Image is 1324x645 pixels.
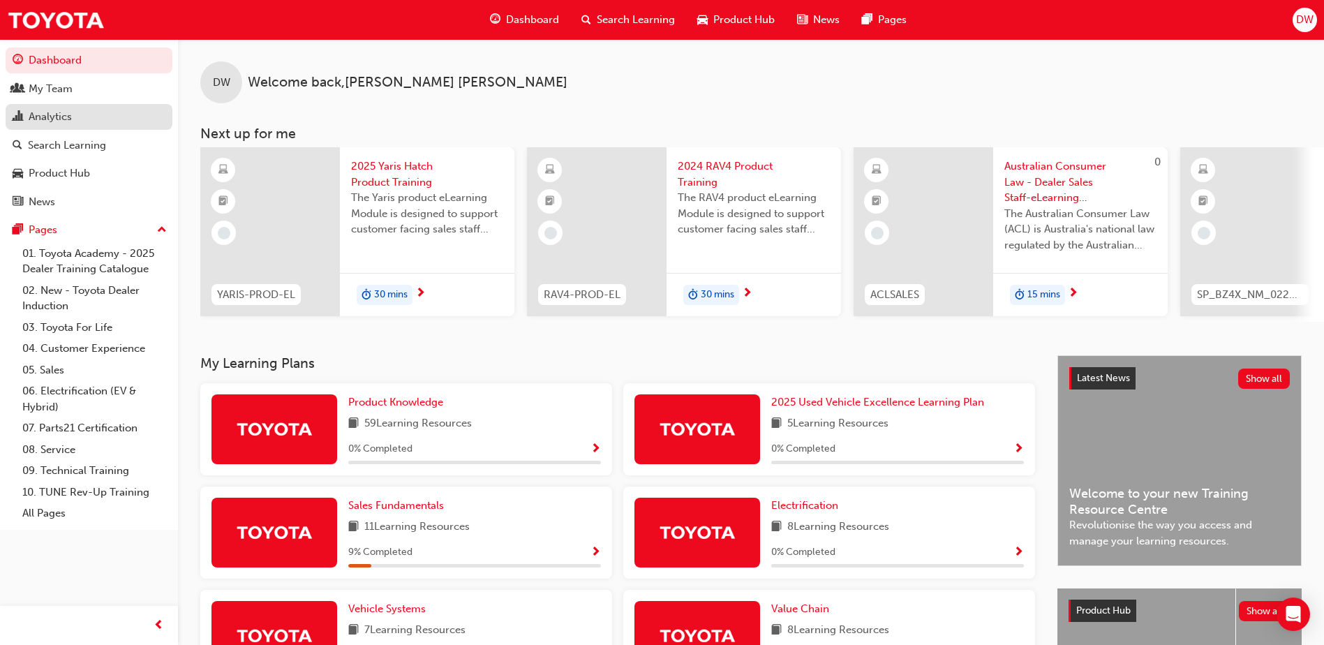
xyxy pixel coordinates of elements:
a: Dashboard [6,47,172,73]
a: Sales Fundamentals [348,498,449,514]
h3: Next up for me [178,126,1324,142]
span: Show Progress [590,443,601,456]
span: 0 [1154,156,1161,168]
span: booktick-icon [545,193,555,211]
a: Product Knowledge [348,394,449,410]
span: news-icon [13,196,23,209]
span: learningResourceType_ELEARNING-icon [872,161,882,179]
button: Show Progress [590,440,601,458]
span: Pages [878,12,907,28]
span: car-icon [13,168,23,180]
span: up-icon [157,221,167,239]
a: pages-iconPages [851,6,918,34]
span: book-icon [771,415,782,433]
a: 0ACLSALESAustralian Consumer Law - Dealer Sales Staff-eLearning moduleThe Australian Consumer Law... [854,147,1168,316]
div: Search Learning [28,138,106,154]
span: book-icon [348,415,359,433]
div: Pages [29,222,57,238]
span: learningRecordVerb_NONE-icon [1198,227,1210,239]
a: 06. Electrification (EV & Hybrid) [17,380,172,417]
a: search-iconSearch Learning [570,6,686,34]
a: Product HubShow all [1069,600,1290,622]
a: news-iconNews [786,6,851,34]
span: next-icon [1068,288,1078,300]
h3: My Learning Plans [200,355,1035,371]
span: booktick-icon [872,193,882,211]
span: 0 % Completed [348,441,412,457]
a: 05. Sales [17,359,172,381]
span: 9 % Completed [348,544,412,561]
span: Product Hub [713,12,775,28]
div: My Team [29,81,73,97]
span: The Yaris product eLearning Module is designed to support customer facing sales staff with introd... [351,190,503,237]
span: learningRecordVerb_NONE-icon [544,227,557,239]
a: News [6,189,172,215]
span: 30 mins [701,287,734,303]
a: Electrification [771,498,844,514]
a: Search Learning [6,133,172,158]
span: Vehicle Systems [348,602,426,615]
span: learningResourceType_ELEARNING-icon [1198,161,1208,179]
span: Search Learning [597,12,675,28]
a: Analytics [6,104,172,130]
div: Analytics [29,109,72,125]
button: DashboardMy TeamAnalyticsSearch LearningProduct HubNews [6,45,172,217]
span: 59 Learning Resources [364,415,472,433]
span: Product Knowledge [348,396,443,408]
a: 08. Service [17,439,172,461]
a: Latest NewsShow all [1069,367,1290,390]
span: guage-icon [13,54,23,67]
span: book-icon [771,519,782,536]
a: 03. Toyota For Life [17,317,172,339]
span: 2025 Used Vehicle Excellence Learning Plan [771,396,984,408]
span: The Australian Consumer Law (ACL) is Australia's national law regulated by the Australian Competi... [1004,206,1156,253]
button: Pages [6,217,172,243]
button: Show all [1239,601,1291,621]
span: 7 Learning Resources [364,622,466,639]
span: 2025 Yaris Hatch Product Training [351,158,503,190]
button: Show Progress [1013,544,1024,561]
span: next-icon [415,288,426,300]
span: duration-icon [688,286,698,304]
span: Welcome back , [PERSON_NAME] [PERSON_NAME] [248,75,567,91]
span: Sales Fundamentals [348,499,444,512]
div: Open Intercom Messenger [1277,598,1310,631]
a: YARIS-PROD-EL2025 Yaris Hatch Product TrainingThe Yaris product eLearning Module is designed to s... [200,147,514,316]
span: learningResourceType_ELEARNING-icon [218,161,228,179]
span: search-icon [581,11,591,29]
span: prev-icon [154,617,164,635]
span: 30 mins [374,287,408,303]
span: book-icon [348,519,359,536]
span: SP_BZ4X_NM_0224_EL01 [1197,287,1303,303]
span: learningResourceType_ELEARNING-icon [545,161,555,179]
span: DW [213,75,230,91]
span: 0 % Completed [771,441,835,457]
span: learningRecordVerb_NONE-icon [218,227,230,239]
a: 10. TUNE Rev-Up Training [17,482,172,503]
img: Trak [659,520,736,544]
a: Vehicle Systems [348,601,431,617]
a: All Pages [17,503,172,524]
span: book-icon [771,622,782,639]
span: Australian Consumer Law - Dealer Sales Staff-eLearning module [1004,158,1156,206]
span: YARIS-PROD-EL [217,287,295,303]
a: 04. Customer Experience [17,338,172,359]
div: Product Hub [29,165,90,181]
span: guage-icon [490,11,500,29]
span: Electrification [771,499,838,512]
span: Welcome to your new Training Resource Centre [1069,486,1290,517]
span: 11 Learning Resources [364,519,470,536]
span: 0 % Completed [771,544,835,561]
a: RAV4-PROD-EL2024 RAV4 Product TrainingThe RAV4 product eLearning Module is designed to support cu... [527,147,841,316]
span: duration-icon [362,286,371,304]
span: ACLSALES [870,287,919,303]
span: booktick-icon [1198,193,1208,211]
a: Value Chain [771,601,835,617]
a: guage-iconDashboard [479,6,570,34]
a: car-iconProduct Hub [686,6,786,34]
span: news-icon [797,11,808,29]
span: RAV4-PROD-EL [544,287,620,303]
span: 2024 RAV4 Product Training [678,158,830,190]
span: car-icon [697,11,708,29]
button: Show Progress [1013,440,1024,458]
